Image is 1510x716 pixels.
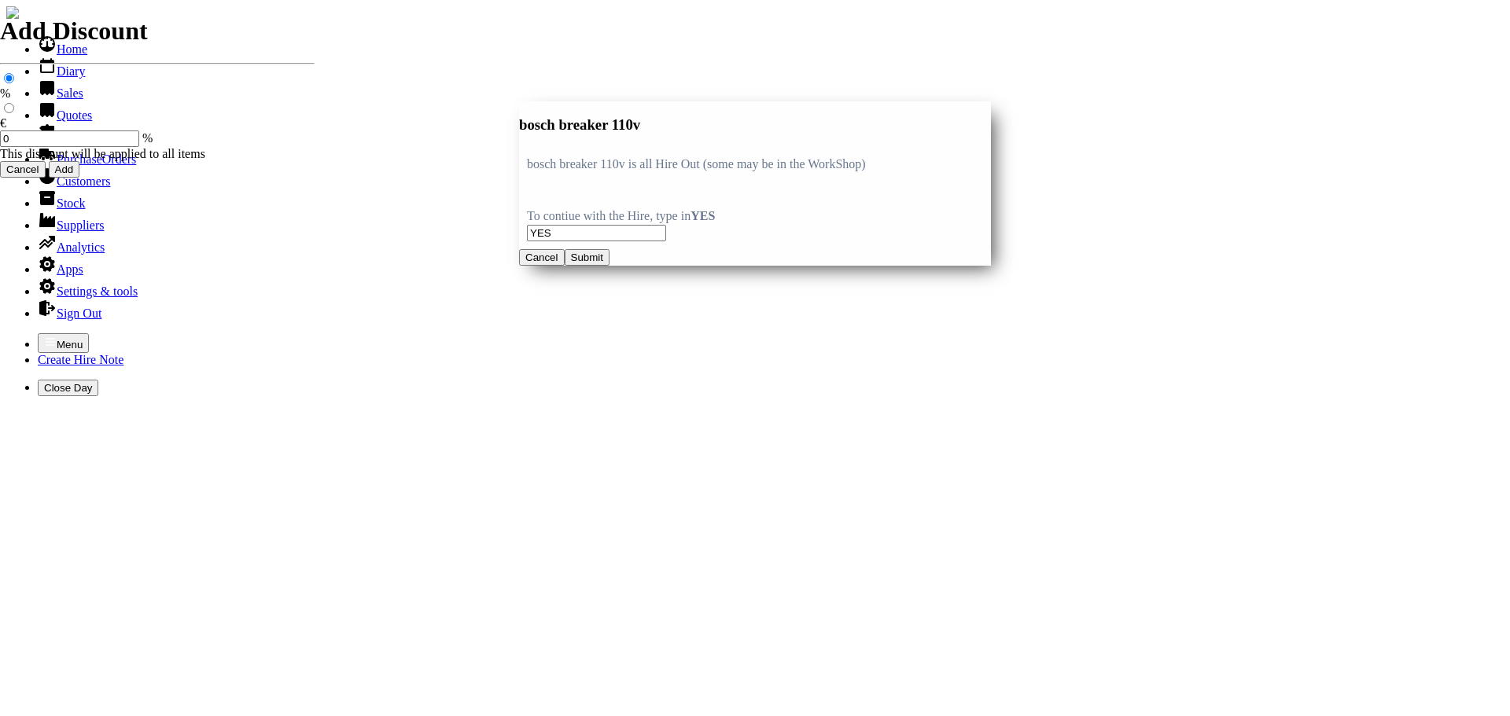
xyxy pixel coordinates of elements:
[38,189,1504,211] li: Stock
[38,285,138,298] a: Settings & tools
[38,79,1504,101] li: Sales
[519,116,991,134] h3: bosch breaker 110v
[38,380,98,396] button: Close Day
[38,241,105,254] a: Analytics
[527,157,866,222] label: bosch breaker 110v is all Hire Out (some may be in the WorkShop) To contiue with the Hire, type in
[38,174,110,188] a: Customers
[4,73,14,83] input: %
[38,211,1504,233] li: Suppliers
[4,103,14,113] input: €
[38,307,101,320] a: Sign Out
[38,196,85,210] a: Stock
[691,209,715,222] strong: YES
[142,131,153,145] span: %
[38,263,83,276] a: Apps
[519,249,565,266] button: Cancel
[49,161,80,178] input: Add
[565,249,610,266] button: Submit
[38,333,89,353] button: Menu
[527,225,666,241] input: Type in YES to continue
[38,353,123,366] a: Create Hire Note
[38,218,104,232] a: Suppliers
